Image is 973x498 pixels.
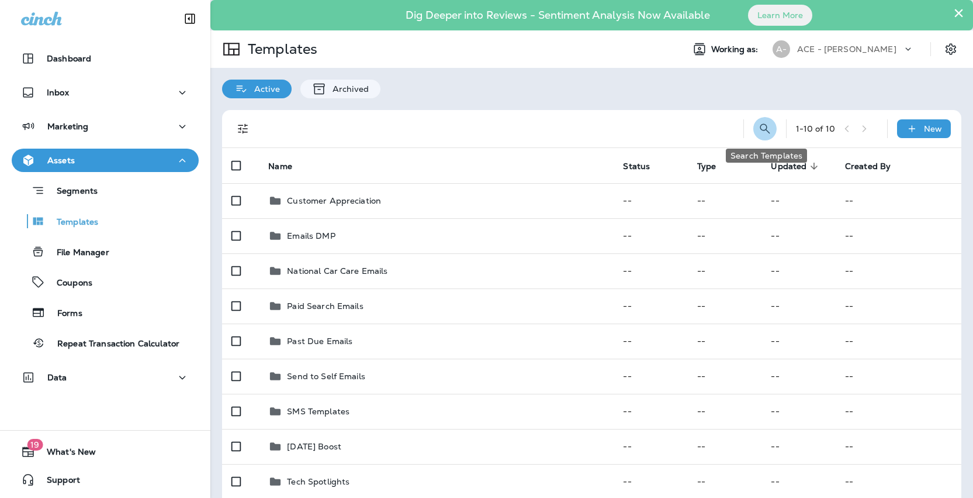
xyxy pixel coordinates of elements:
button: Close [953,4,964,22]
button: Data [12,366,199,389]
p: Archived [327,84,369,94]
span: 19 [27,439,43,451]
p: Data [47,373,67,382]
td: -- [688,359,762,394]
p: File Manager [45,248,109,259]
span: Name [268,162,292,171]
span: Status [623,162,650,171]
button: Inbox [12,81,199,104]
p: Marketing [47,122,88,131]
td: -- [836,289,961,324]
td: -- [836,359,961,394]
p: Customer Appreciation [287,196,381,205]
button: Marketing [12,115,199,138]
p: National Car Care Emails [287,266,387,276]
td: -- [688,183,762,218]
button: Search Templates [753,117,777,140]
span: Type [697,161,732,171]
span: What's New [35,447,96,461]
td: -- [688,218,762,253]
span: Created By [845,161,906,171]
button: Filters [231,117,255,140]
div: A- [773,40,790,58]
p: Inbox [47,88,69,97]
td: -- [836,394,961,429]
button: Assets [12,149,199,172]
button: File Manager [12,239,199,264]
td: -- [761,429,836,464]
button: Segments [12,178,199,203]
p: New [924,124,942,133]
td: -- [614,218,688,253]
p: Send to Self Emails [287,372,365,381]
span: Created By [845,162,891,171]
td: -- [688,394,762,429]
span: Working as: [711,44,761,54]
td: -- [614,359,688,394]
p: SMS Templates [287,407,349,416]
td: -- [761,183,836,218]
td: -- [836,253,961,289]
p: Repeat Transaction Calculator [46,339,179,350]
span: Status [623,161,665,171]
p: Paid Search Emails [287,301,363,311]
span: Name [268,161,307,171]
p: ACE - [PERSON_NAME] [797,44,896,54]
td: -- [761,289,836,324]
p: Forms [46,308,82,320]
p: Templates [243,40,317,58]
td: -- [614,394,688,429]
td: -- [836,218,961,253]
button: Templates [12,209,199,233]
p: Coupons [45,278,92,289]
p: Templates [45,217,98,228]
p: Past Due Emails [287,336,352,346]
button: Repeat Transaction Calculator [12,331,199,355]
p: Dig Deeper into Reviews - Sentiment Analysis Now Available [372,13,744,17]
td: -- [761,324,836,359]
span: Support [35,475,80,489]
td: -- [761,359,836,394]
td: -- [836,429,961,464]
span: Type [697,162,716,171]
td: -- [836,324,961,359]
span: Updated [771,161,822,171]
td: -- [761,218,836,253]
td: -- [688,289,762,324]
p: [DATE] Boost [287,442,341,451]
div: Search Templates [726,149,807,163]
p: Tech Spotlights [287,477,349,486]
div: 1 - 10 of 10 [796,124,835,133]
td: -- [614,183,688,218]
button: Forms [12,300,199,325]
span: Updated [771,162,806,171]
button: Coupons [12,270,199,294]
td: -- [614,289,688,324]
td: -- [614,253,688,289]
td: -- [688,324,762,359]
td: -- [761,394,836,429]
button: 19What's New [12,440,199,463]
p: Assets [47,156,75,165]
p: Dashboard [47,54,91,63]
p: Emails DMP [287,231,335,241]
button: Settings [940,39,961,60]
td: -- [688,429,762,464]
button: Support [12,468,199,492]
td: -- [761,253,836,289]
td: -- [614,324,688,359]
button: Dashboard [12,47,199,70]
button: Collapse Sidebar [174,7,206,30]
button: Learn More [748,5,812,26]
td: -- [688,253,762,289]
td: -- [836,183,961,218]
p: Segments [45,186,98,198]
td: -- [614,429,688,464]
p: Active [248,84,280,94]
